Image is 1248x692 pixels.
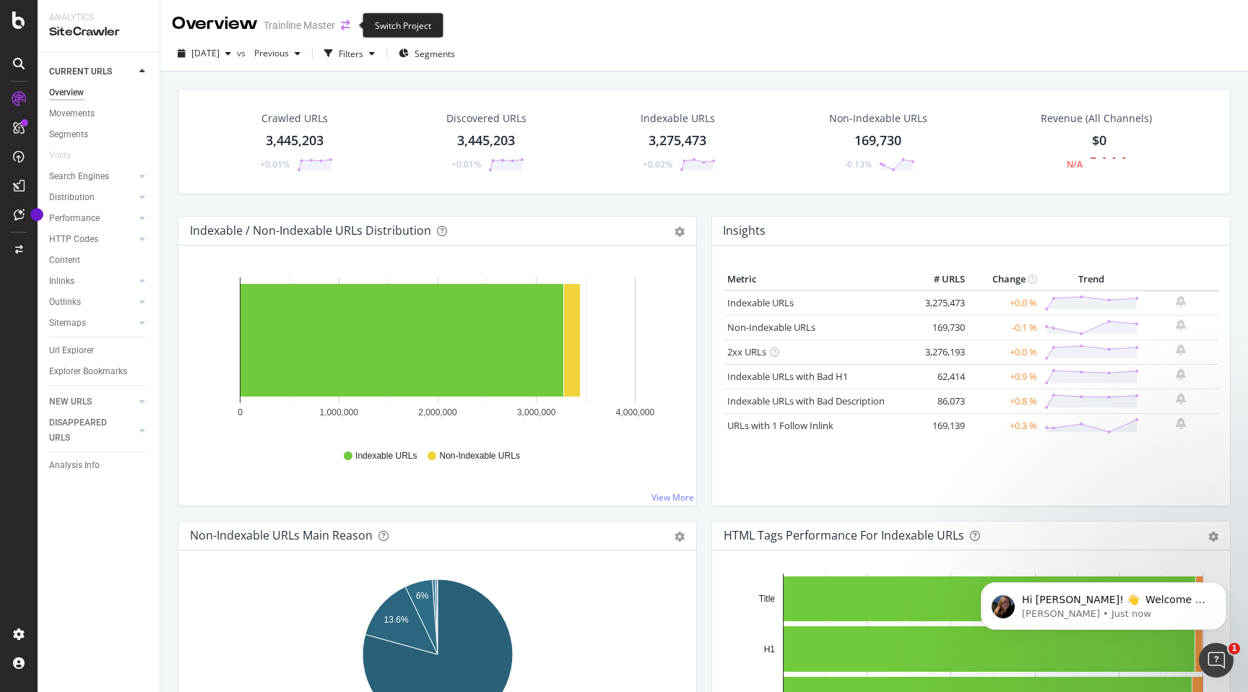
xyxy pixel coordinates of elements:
div: NEW URLS [49,394,92,410]
iframe: Intercom notifications message [959,552,1248,653]
div: Switch Project [363,13,443,38]
div: Visits [49,148,71,163]
div: Overview [49,85,84,100]
text: 3,000,000 [517,407,556,418]
div: CURRENT URLS [49,64,112,79]
a: Indexable URLs with Bad Description [727,394,885,407]
td: +0.9 % [968,364,1041,389]
td: 3,276,193 [911,339,968,364]
div: 3,445,203 [266,131,324,150]
a: URLs with 1 Follow Inlink [727,419,833,432]
div: Tooltip anchor [30,208,43,221]
a: View More [651,491,694,503]
td: 169,730 [911,315,968,339]
div: gear [1208,532,1218,542]
span: 2025 Sep. 7th [191,47,220,59]
div: Trainline Master [264,18,335,33]
a: Overview [49,85,149,100]
iframe: Intercom live chat [1199,643,1234,678]
a: Visits [49,148,85,163]
a: Search Engines [49,169,135,184]
div: 169,730 [854,131,901,150]
button: Previous [248,42,306,65]
div: bell-plus [1176,418,1186,429]
div: Url Explorer [49,343,94,358]
div: Movements [49,106,95,121]
th: Metric [724,269,911,290]
text: 6% [416,591,429,601]
a: CURRENT URLS [49,64,135,79]
text: 13.6% [384,615,409,625]
button: Filters [318,42,381,65]
a: HTTP Codes [49,232,135,247]
th: # URLS [911,269,968,290]
span: $0 [1092,131,1106,149]
td: +0.8 % [968,389,1041,413]
span: Segments [415,48,455,60]
a: Indexable URLs with Bad H1 [727,370,848,383]
a: Distribution [49,190,135,205]
a: DISAPPEARED URLS [49,415,135,446]
div: +0.01% [260,158,290,170]
div: SiteCrawler [49,24,148,40]
span: Indexable URLs [355,450,417,462]
div: arrow-right-arrow-left [341,20,350,30]
div: N/A [1067,158,1083,170]
th: Trend [1041,269,1143,290]
td: +0.0 % [968,290,1041,316]
button: [DATE] [172,42,237,65]
a: 2xx URLs [727,345,766,358]
a: Explorer Bookmarks [49,364,149,379]
div: DISAPPEARED URLS [49,415,122,446]
div: +0.01% [451,158,481,170]
div: bell-plus [1176,344,1186,355]
a: Movements [49,106,149,121]
a: Url Explorer [49,343,149,358]
span: 1 [1228,643,1240,654]
a: Inlinks [49,274,135,289]
div: Search Engines [49,169,109,184]
text: 1,000,000 [320,407,359,418]
text: 4,000,000 [616,407,655,418]
div: Analysis Info [49,458,100,473]
td: 62,414 [911,364,968,389]
div: 3,445,203 [457,131,515,150]
div: 3,275,473 [649,131,706,150]
div: A chart. [190,269,685,436]
div: Inlinks [49,274,74,289]
text: Title [759,594,776,604]
a: Outlinks [49,295,135,310]
div: Performance [49,211,100,226]
span: vs [237,47,248,59]
div: Non-Indexable URLs Main Reason [190,528,373,542]
div: gear [675,532,685,542]
button: Segments [393,42,461,65]
span: Revenue (All Channels) [1041,111,1152,126]
a: Indexable URLs [727,296,794,309]
a: Performance [49,211,135,226]
a: Segments [49,127,149,142]
td: 3,275,473 [911,290,968,316]
div: Filters [339,48,363,60]
span: Previous [248,47,289,59]
td: 169,139 [911,413,968,438]
text: H1 [764,644,776,654]
div: Indexable / Non-Indexable URLs Distribution [190,223,431,238]
td: -0.1 % [968,315,1041,339]
a: Non-Indexable URLs [727,321,815,334]
div: +0.02% [643,158,672,170]
div: Analytics [49,12,148,24]
div: bell-plus [1176,368,1186,380]
div: Indexable URLs [641,111,715,126]
div: Crawled URLs [261,111,328,126]
div: Outlinks [49,295,81,310]
div: HTML Tags Performance for Indexable URLs [724,528,964,542]
td: 86,073 [911,389,968,413]
div: Non-Indexable URLs [829,111,927,126]
a: Content [49,253,149,268]
span: Non-Indexable URLs [439,450,519,462]
td: +0.3 % [968,413,1041,438]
